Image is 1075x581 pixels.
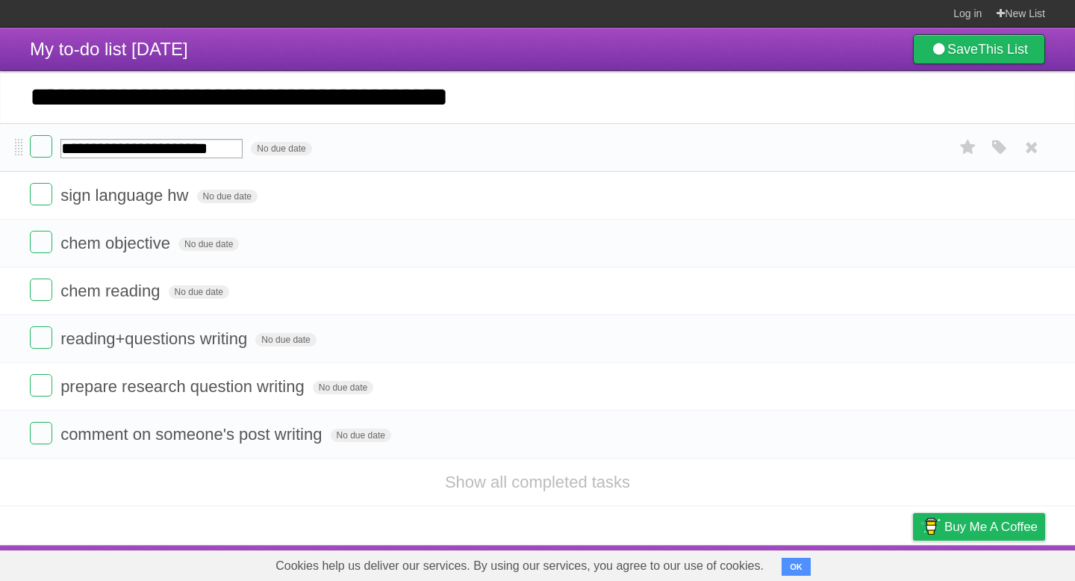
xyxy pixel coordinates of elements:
[894,549,932,577] a: Privacy
[197,190,258,203] span: No due date
[714,549,746,577] a: About
[178,237,239,251] span: No due date
[30,326,52,349] label: Done
[445,473,630,491] a: Show all completed tasks
[60,282,163,300] span: chem reading
[30,39,188,59] span: My to-do list [DATE]
[782,558,811,576] button: OK
[60,234,174,252] span: chem objective
[169,285,229,299] span: No due date
[920,514,941,539] img: Buy me a coffee
[30,231,52,253] label: Done
[913,34,1045,64] a: SaveThis List
[764,549,824,577] a: Developers
[261,551,779,581] span: Cookies help us deliver our services. By using our services, you agree to our use of cookies.
[313,381,373,394] span: No due date
[60,329,251,348] span: reading+questions writing
[30,135,52,158] label: Done
[251,142,311,155] span: No due date
[255,333,316,347] span: No due date
[30,279,52,301] label: Done
[843,549,876,577] a: Terms
[30,183,52,205] label: Done
[60,425,325,444] span: comment on someone's post writing
[913,513,1045,541] a: Buy me a coffee
[60,377,308,396] span: prepare research question writing
[60,186,192,205] span: sign language hw
[954,135,982,160] label: Star task
[944,514,1038,540] span: Buy me a coffee
[30,422,52,444] label: Done
[30,374,52,397] label: Done
[331,429,391,442] span: No due date
[951,549,1045,577] a: Suggest a feature
[978,42,1028,57] b: This List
